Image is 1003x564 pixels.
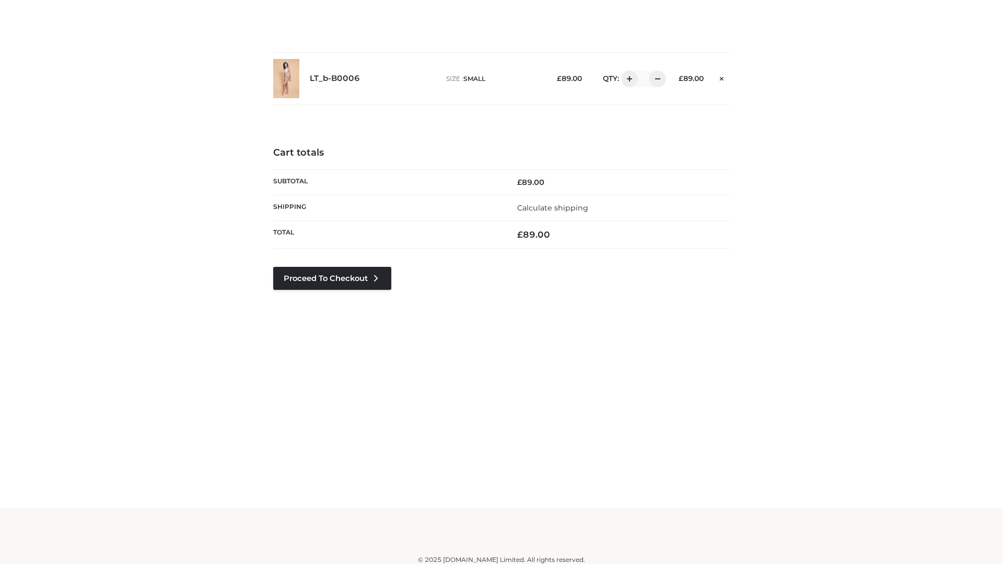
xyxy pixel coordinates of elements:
span: £ [679,74,683,83]
a: Remove this item [714,70,730,84]
th: Total [273,221,501,249]
div: QTY: [592,70,662,87]
th: Shipping [273,195,501,220]
span: £ [517,229,523,240]
span: £ [517,178,522,187]
bdi: 89.00 [679,74,704,83]
a: Proceed to Checkout [273,267,391,290]
bdi: 89.00 [517,229,550,240]
p: size : [446,74,541,84]
a: Calculate shipping [517,203,588,213]
span: SMALL [463,75,485,83]
a: LT_b-B0006 [310,74,360,84]
bdi: 89.00 [517,178,544,187]
h4: Cart totals [273,147,730,159]
th: Subtotal [273,169,501,195]
span: £ [557,74,562,83]
bdi: 89.00 [557,74,582,83]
